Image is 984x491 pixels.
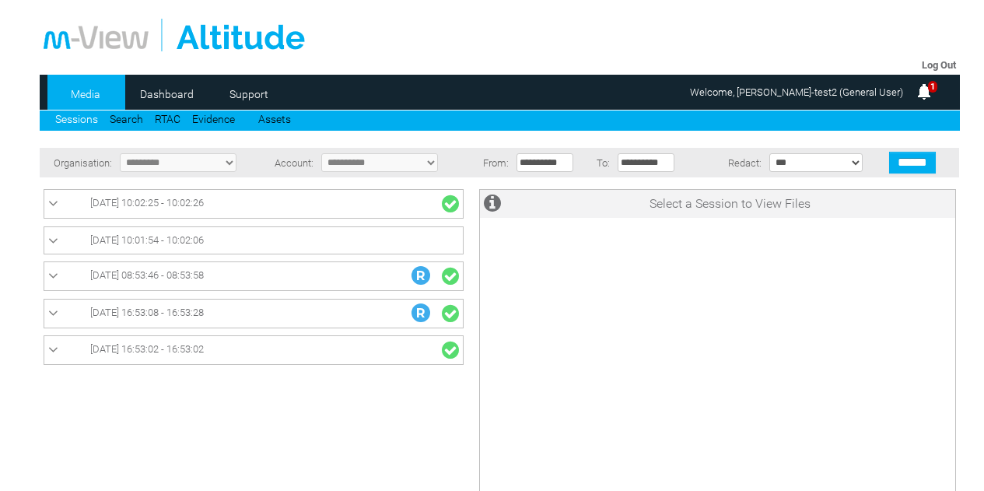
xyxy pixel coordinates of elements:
[90,307,204,318] span: [DATE] 16:53:08 - 16:53:28
[211,82,286,106] a: Support
[922,59,956,71] a: Log Out
[192,113,235,125] a: Evidence
[48,340,459,360] a: [DATE] 16:53:02 - 16:53:02
[258,113,291,125] a: Assets
[129,82,205,106] a: Dashboard
[48,303,459,324] a: [DATE] 16:53:08 - 16:53:28
[48,194,459,214] a: [DATE] 10:02:25 - 10:02:26
[505,190,955,218] td: Select a Session to View Files
[48,231,459,250] a: [DATE] 10:01:54 - 10:02:06
[411,303,430,322] img: R_Indication.svg
[90,269,204,281] span: [DATE] 08:53:46 - 08:53:58
[690,86,903,98] span: Welcome, [PERSON_NAME]-test2 (General User)
[90,234,204,246] span: [DATE] 10:01:54 - 10:02:06
[90,197,204,209] span: [DATE] 10:02:25 - 10:02:26
[47,82,123,106] a: Media
[48,266,459,286] a: [DATE] 08:53:46 - 08:53:58
[40,148,116,177] td: Organisation:
[915,82,933,101] img: bell25.png
[263,148,318,177] td: Account:
[110,113,143,125] a: Search
[155,113,180,125] a: RTAC
[689,148,765,177] td: Redact:
[928,81,937,93] span: 1
[90,343,204,355] span: [DATE] 16:53:02 - 16:53:02
[55,113,98,125] a: Sessions
[589,148,614,177] td: To:
[411,266,430,285] img: R_Indication.svg
[474,148,513,177] td: From:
